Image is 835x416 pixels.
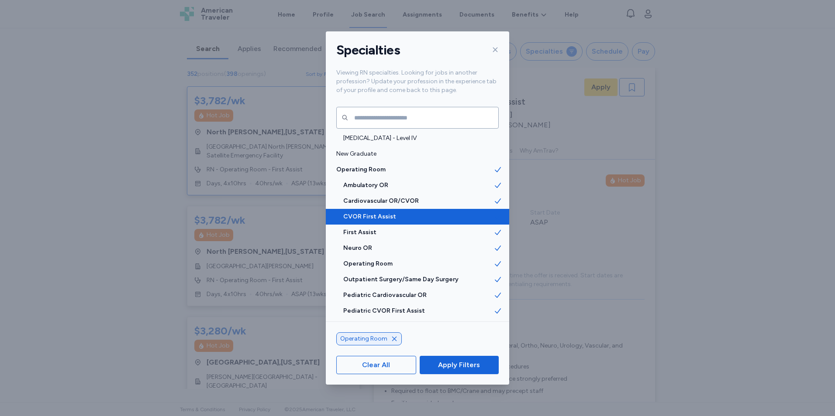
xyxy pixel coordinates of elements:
button: Clear All [336,356,416,374]
span: Pediatric Cardiovascular OR [343,291,493,300]
span: [MEDICAL_DATA] - Level IV [343,134,493,143]
div: Viewing RN specialties. Looking for jobs in another profession? Update your profession in the exp... [326,68,509,105]
span: Clear All [362,360,390,370]
span: Neuro OR [343,244,493,252]
span: Pediatric CVOR First Assist [343,307,493,315]
span: Cardiovascular OR/CVOR [343,197,493,205]
button: Apply Filters [420,356,499,374]
span: New Graduate [336,150,493,158]
span: Operating Room [336,165,493,174]
h1: Specialties [336,42,400,58]
span: Ambulatory OR [343,181,493,190]
span: Operating Room [340,334,387,343]
span: First Assist [343,228,493,237]
span: Outpatient Surgery/Same Day Surgery [343,275,493,284]
span: Operating Room [343,259,493,268]
span: CVOR First Assist [343,212,493,221]
span: Apply Filters [438,360,480,370]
